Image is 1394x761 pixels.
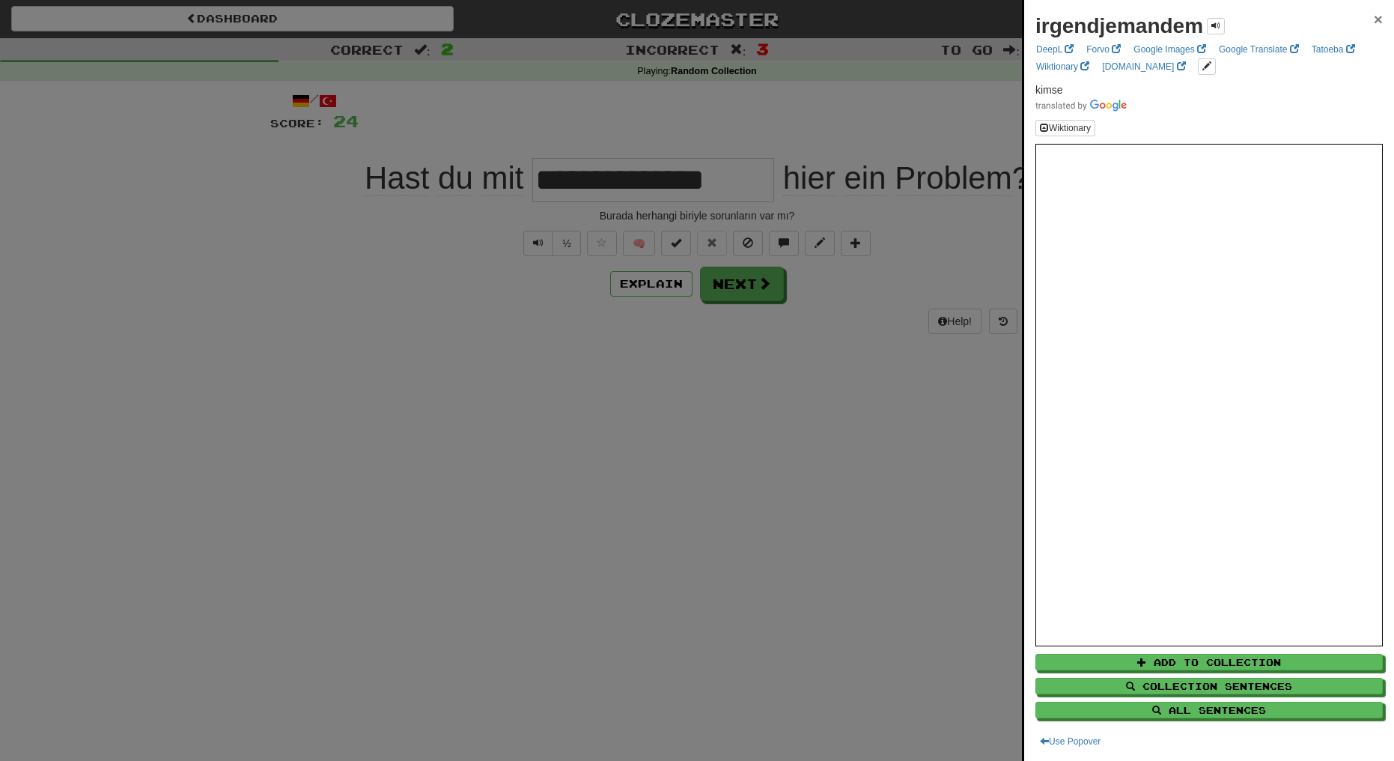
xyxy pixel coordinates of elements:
[1035,702,1383,718] button: All Sentences
[1035,100,1127,112] img: Color short
[1214,41,1303,58] a: Google Translate
[1035,14,1203,37] strong: irgendjemandem
[1035,654,1383,670] button: Add to Collection
[1198,58,1216,75] button: edit links
[1035,678,1383,694] button: Collection Sentences
[1082,41,1125,58] a: Forvo
[1129,41,1211,58] a: Google Images
[1307,41,1360,58] a: Tatoeba
[1032,58,1094,75] a: Wiktionary
[1374,11,1383,27] button: Close
[1374,10,1383,28] span: ×
[1032,41,1078,58] a: DeepL
[1035,84,1063,96] span: kimse
[1035,120,1095,136] button: Wiktionary
[1098,58,1190,75] a: [DOMAIN_NAME]
[1035,733,1105,750] button: Use Popover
